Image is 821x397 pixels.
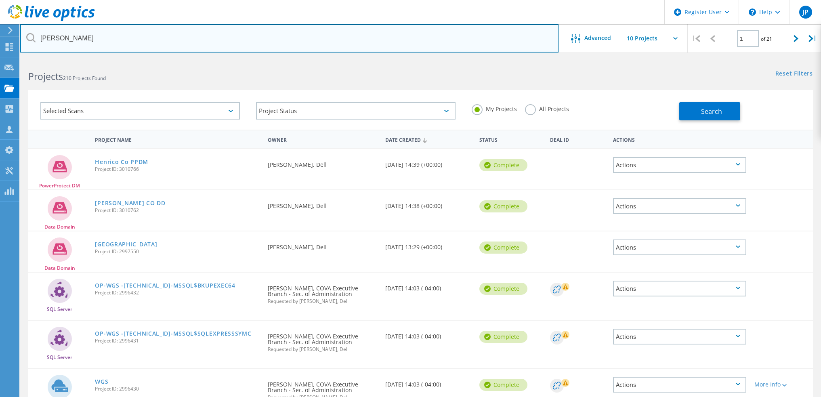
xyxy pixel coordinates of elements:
[761,36,772,42] span: of 21
[8,17,95,23] a: Live Optics Dashboard
[381,231,475,258] div: [DATE] 13:29 (+00:00)
[47,307,72,312] span: SQL Server
[613,239,746,255] div: Actions
[613,377,746,393] div: Actions
[701,107,722,116] span: Search
[613,329,746,344] div: Actions
[256,102,456,120] div: Project Status
[775,71,813,78] a: Reset Filters
[95,338,259,343] span: Project ID: 2996431
[63,75,106,82] span: 210 Projects Found
[479,159,527,171] div: Complete
[802,9,808,15] span: JP
[44,266,75,271] span: Data Domain
[264,132,381,147] div: Owner
[91,132,263,147] div: Project Name
[804,24,821,53] div: |
[95,159,148,165] a: Henrico Co PPDM
[95,331,251,336] a: OP-WGS -[TECHNICAL_ID]-MSSQL$SQLEXPRESSSYMC
[264,190,381,217] div: [PERSON_NAME], Dell
[264,273,381,312] div: [PERSON_NAME], COVA Executive Branch - Sec. of Administration
[264,321,381,360] div: [PERSON_NAME], COVA Executive Branch - Sec. of Administration
[95,208,259,213] span: Project ID: 3010762
[479,283,527,295] div: Complete
[613,198,746,214] div: Actions
[479,242,527,254] div: Complete
[381,190,475,217] div: [DATE] 14:38 (+00:00)
[268,299,377,304] span: Requested by [PERSON_NAME], Dell
[20,24,559,53] input: Search projects by name, owner, ID, company, etc
[479,200,527,212] div: Complete
[95,379,108,384] a: WGS
[95,386,259,391] span: Project ID: 2996430
[95,283,235,288] a: OP-WGS -[TECHNICAL_ID]-MSSQL$BKUPEXEC64
[95,167,259,172] span: Project ID: 3010766
[264,149,381,176] div: [PERSON_NAME], Dell
[584,35,611,41] span: Advanced
[381,273,475,299] div: [DATE] 14:03 (-04:00)
[40,102,240,120] div: Selected Scans
[95,200,165,206] a: [PERSON_NAME] CO DD
[472,104,517,112] label: My Projects
[268,347,377,352] span: Requested by [PERSON_NAME], Dell
[749,8,756,16] svg: \n
[754,382,809,387] div: More Info
[95,249,259,254] span: Project ID: 2997550
[264,231,381,258] div: [PERSON_NAME], Dell
[679,102,740,120] button: Search
[47,355,72,360] span: SQL Server
[475,132,546,147] div: Status
[479,379,527,391] div: Complete
[613,157,746,173] div: Actions
[546,132,609,147] div: Deal Id
[95,290,259,295] span: Project ID: 2996432
[44,225,75,229] span: Data Domain
[613,281,746,296] div: Actions
[39,183,80,188] span: PowerProtect DM
[381,369,475,395] div: [DATE] 14:03 (-04:00)
[95,242,157,247] a: [GEOGRAPHIC_DATA]
[609,132,750,147] div: Actions
[381,149,475,176] div: [DATE] 14:39 (+00:00)
[525,104,569,112] label: All Projects
[381,321,475,347] div: [DATE] 14:03 (-04:00)
[688,24,704,53] div: |
[479,331,527,343] div: Complete
[381,132,475,147] div: Date Created
[28,70,63,83] b: Projects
